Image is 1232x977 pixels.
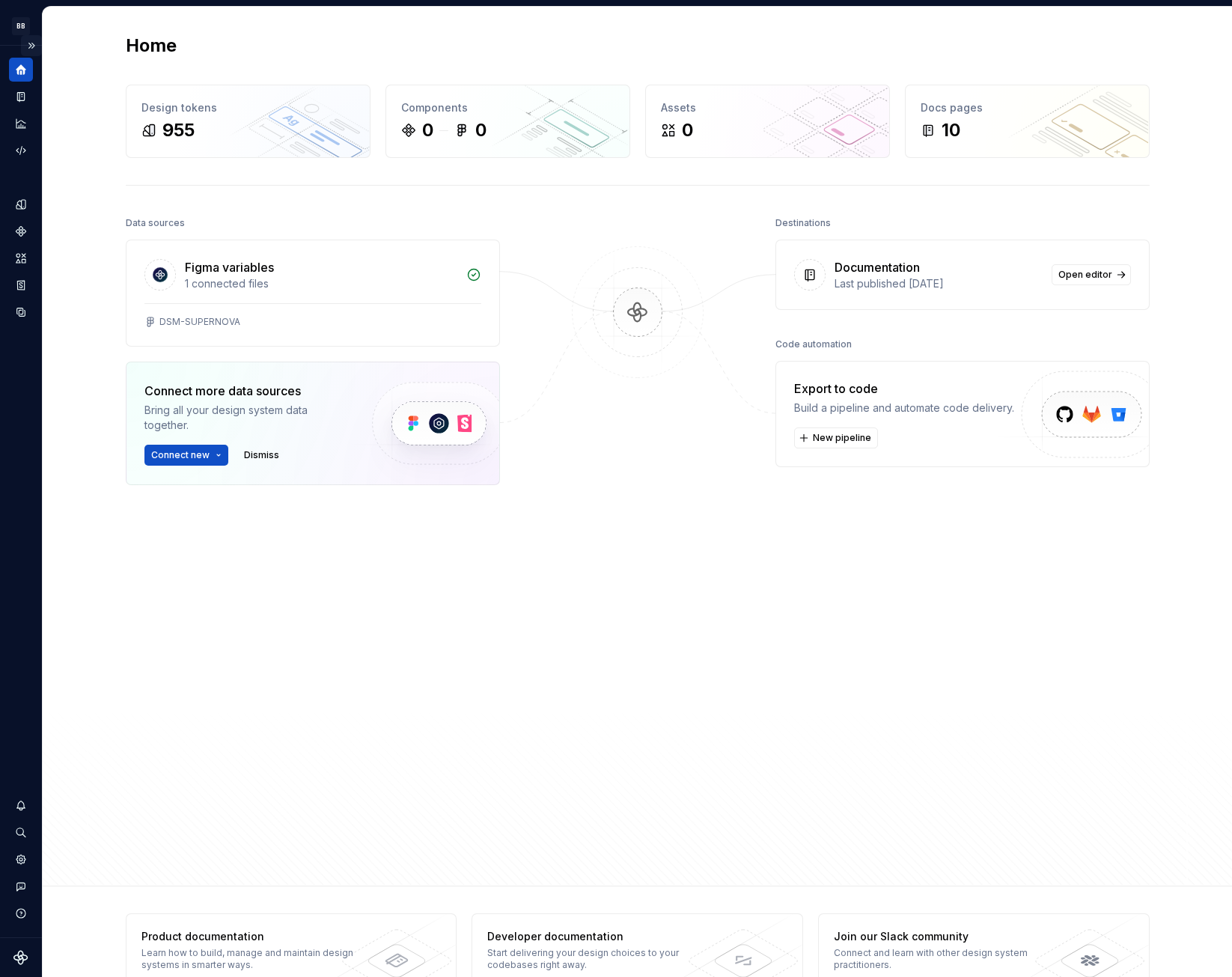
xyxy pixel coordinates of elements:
[9,874,33,898] button: Contact support
[905,85,1150,158] a: Docs pages10
[13,950,28,965] svg: Supernova Logo
[385,85,630,158] a: Components00
[401,100,615,115] div: Components
[835,258,920,276] div: Documentation
[1058,269,1112,281] span: Open editor
[159,316,240,328] div: DSM-SUPERNOVA
[775,213,831,234] div: Destinations
[921,100,1134,115] div: Docs pages
[12,17,30,35] div: BB
[645,85,890,158] a: Assets0
[475,118,487,142] div: 0
[9,85,33,109] a: Documentation
[144,445,228,466] button: Connect new
[9,192,33,216] a: Design tokens
[794,427,878,448] button: New pipeline
[487,947,705,971] div: Start delivering your design choices to your codebases right away.
[794,401,1014,416] div: Build a pipeline and automate code delivery.
[9,246,33,270] a: Assets
[141,100,355,115] div: Design tokens
[813,432,871,444] span: New pipeline
[794,380,1014,398] div: Export to code
[942,118,960,142] div: 10
[144,403,347,433] div: Bring all your design system data together.
[9,794,33,818] button: Notifications
[1052,264,1131,285] a: Open editor
[9,847,33,871] a: Settings
[151,449,210,461] span: Connect new
[162,118,195,142] div: 955
[422,118,433,142] div: 0
[237,445,286,466] button: Dismiss
[126,213,185,234] div: Data sources
[682,118,693,142] div: 0
[3,10,39,42] button: BB
[661,100,874,115] div: Assets
[126,34,177,58] h2: Home
[835,276,1043,291] div: Last published [DATE]
[185,258,274,276] div: Figma variables
[834,929,1052,944] div: Join our Slack community
[487,929,705,944] div: Developer documentation
[775,334,852,355] div: Code automation
[141,929,359,944] div: Product documentation
[21,35,42,56] button: Expand sidebar
[9,273,33,297] a: Storybook stories
[126,240,500,347] a: Figma variables1 connected filesDSM-SUPERNOVA
[9,300,33,324] a: Data sources
[185,276,457,291] div: 1 connected files
[141,947,359,971] div: Learn how to build, manage and maintain design systems in smarter ways.
[9,58,33,82] a: Home
[244,449,279,461] span: Dismiss
[9,821,33,844] button: Search ⌘K
[9,139,33,162] a: Code automation
[144,382,347,400] div: Connect more data sources
[834,947,1052,971] div: Connect and learn with other design system practitioners.
[9,219,33,243] a: Components
[9,112,33,136] a: Analytics
[126,85,370,158] a: Design tokens955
